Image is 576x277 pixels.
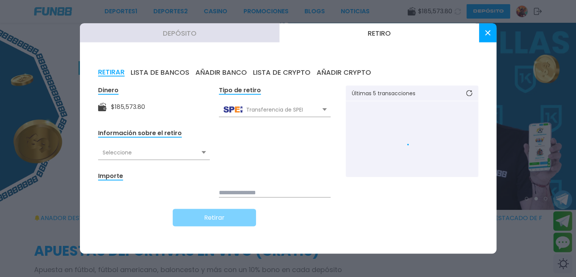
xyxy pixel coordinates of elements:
[98,68,125,77] button: RETIRAR
[352,91,415,96] p: Últimas 5 transacciones
[98,172,123,181] div: Importe
[131,68,189,77] button: LISTA DE BANCOS
[98,129,182,138] div: Información sobre el retiro
[219,102,331,117] div: Transferencia de SPEI
[223,107,242,113] img: Transferencia de SPEI
[253,68,311,77] button: LISTA DE CRYPTO
[317,68,371,77] button: AÑADIR CRYPTO
[80,24,279,42] button: Depósito
[98,145,210,160] div: Seleccione
[98,86,119,95] div: Dinero
[219,86,261,95] div: Tipo de retiro
[111,102,145,112] div: $ 185,573.80
[195,68,247,77] button: AÑADIR BANCO
[173,209,256,227] button: Retirar
[279,24,479,42] button: Retiro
